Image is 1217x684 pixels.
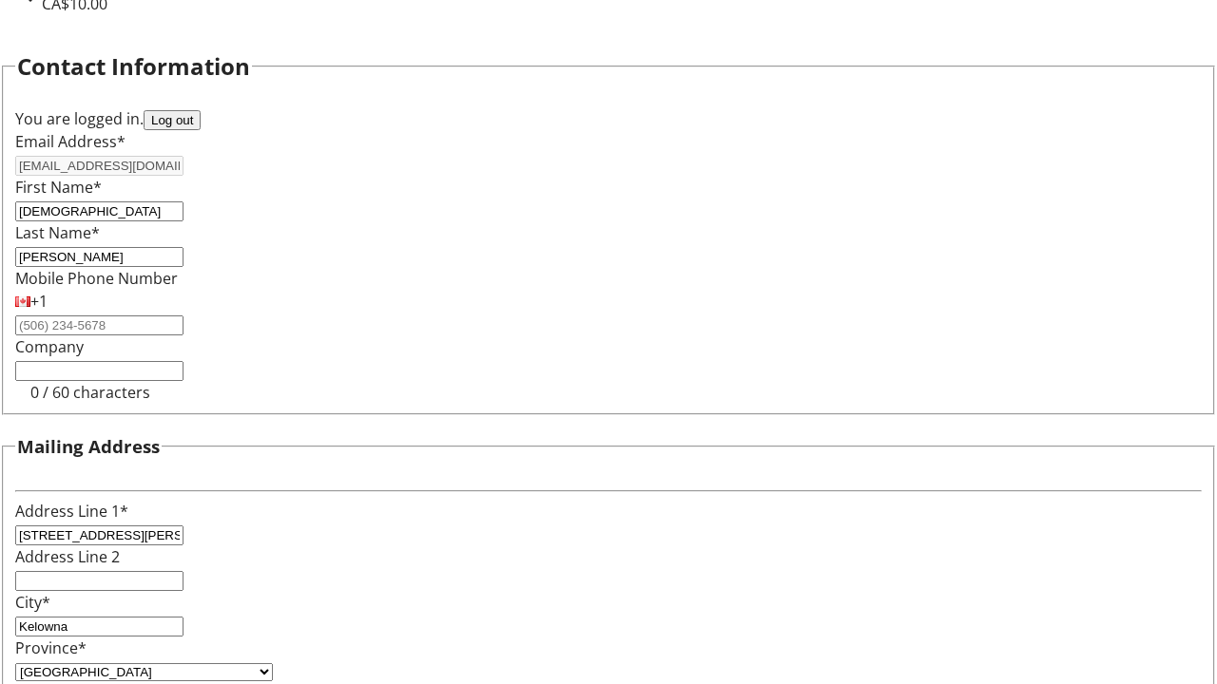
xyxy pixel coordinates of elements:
[15,592,50,613] label: City*
[15,525,184,545] input: Address
[15,131,126,152] label: Email Address*
[30,382,150,403] tr-character-limit: 0 / 60 characters
[15,336,84,357] label: Company
[17,49,250,84] h2: Contact Information
[15,107,1202,130] div: You are logged in.
[15,268,178,289] label: Mobile Phone Number
[15,617,184,636] input: City
[144,110,201,130] button: Log out
[15,177,102,198] label: First Name*
[15,637,87,658] label: Province*
[15,501,128,522] label: Address Line 1*
[17,433,160,460] h3: Mailing Address
[15,546,120,567] label: Address Line 2
[15,315,184,335] input: (506) 234-5678
[15,222,100,243] label: Last Name*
